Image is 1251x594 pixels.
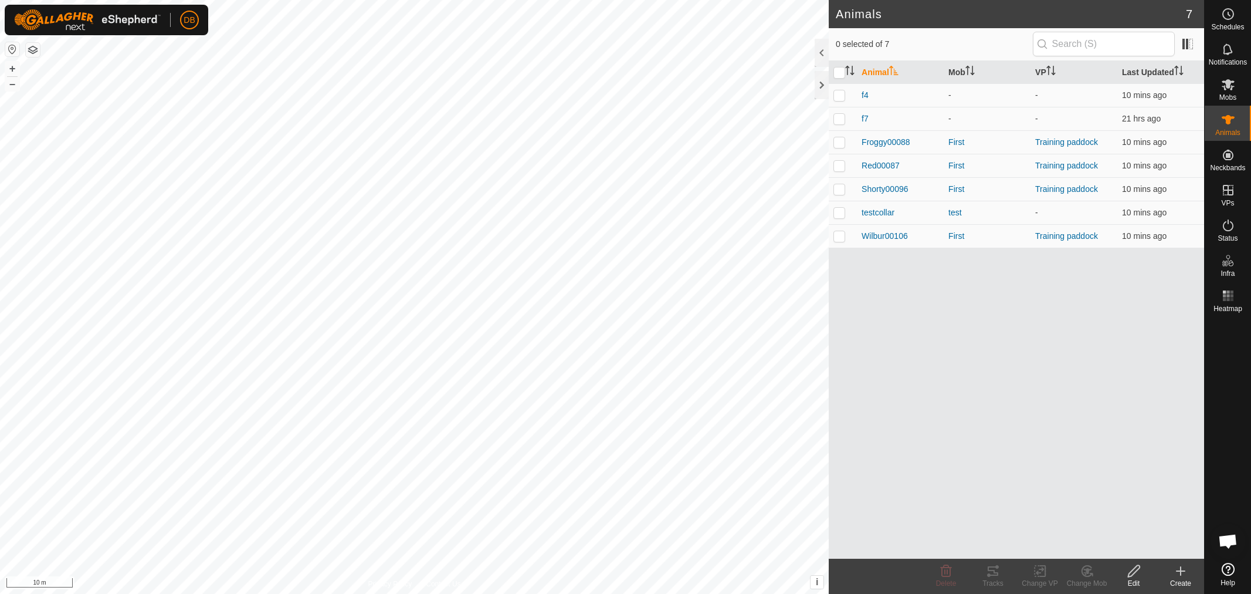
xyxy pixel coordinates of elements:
div: Create [1157,578,1204,589]
div: Tracks [969,578,1016,589]
a: Training paddock [1035,184,1098,194]
p-sorticon: Activate to sort [1046,67,1056,77]
app-display-virtual-paddock-transition: - [1035,90,1038,100]
span: 8 Sept 2025, 2:14 pm [1122,231,1167,241]
div: First [948,160,1026,172]
p-sorticon: Activate to sort [889,67,899,77]
div: Change VP [1016,578,1063,589]
span: Animals [1215,129,1240,136]
span: VPs [1221,200,1234,207]
div: Open chat [1211,524,1246,559]
div: First [948,183,1026,195]
span: Status [1218,235,1238,242]
input: Search (S) [1033,32,1175,56]
span: Infra [1221,270,1235,277]
span: 8 Sept 2025, 2:14 pm [1122,90,1167,100]
span: 0 selected of 7 [836,38,1033,50]
span: Schedules [1211,23,1244,31]
button: Map Layers [26,43,40,57]
div: test [948,207,1026,219]
a: Training paddock [1035,161,1098,170]
span: DB [184,14,195,26]
img: Gallagher Logo [14,9,161,31]
span: Heatmap [1213,305,1242,312]
app-display-virtual-paddock-transition: - [1035,114,1038,123]
span: Red00087 [862,160,900,172]
th: VP [1030,61,1117,84]
span: Delete [936,579,957,588]
button: i [811,576,823,589]
th: Last Updated [1117,61,1204,84]
span: Wilbur00106 [862,230,908,242]
p-sorticon: Activate to sort [965,67,975,77]
div: Change Mob [1063,578,1110,589]
button: + [5,62,19,76]
span: Help [1221,579,1235,586]
div: - [948,89,1026,102]
th: Animal [857,61,944,84]
h2: Animals [836,7,1186,21]
button: Reset Map [5,42,19,56]
span: 8 Sept 2025, 2:14 pm [1122,137,1167,147]
app-display-virtual-paddock-transition: - [1035,208,1038,217]
span: Shorty00096 [862,183,908,195]
span: f7 [862,113,869,125]
span: 8 Sept 2025, 2:14 pm [1122,161,1167,170]
th: Mob [944,61,1030,84]
a: Contact Us [426,579,460,589]
a: Training paddock [1035,137,1098,147]
div: - [948,113,1026,125]
span: Notifications [1209,59,1247,66]
span: 7 Sept 2025, 4:54 pm [1122,114,1161,123]
a: Help [1205,558,1251,591]
span: Froggy00088 [862,136,910,148]
span: 8 Sept 2025, 2:14 pm [1122,184,1167,194]
span: Neckbands [1210,164,1245,171]
a: Training paddock [1035,231,1098,241]
p-sorticon: Activate to sort [1174,67,1184,77]
button: – [5,77,19,91]
span: 8 Sept 2025, 2:14 pm [1122,208,1167,217]
a: Privacy Policy [368,579,412,589]
p-sorticon: Activate to sort [845,67,855,77]
span: i [816,577,818,587]
span: testcollar [862,207,894,219]
div: Edit [1110,578,1157,589]
span: f4 [862,89,869,102]
span: Mobs [1219,94,1236,101]
div: First [948,230,1026,242]
div: First [948,136,1026,148]
span: 7 [1186,5,1192,23]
